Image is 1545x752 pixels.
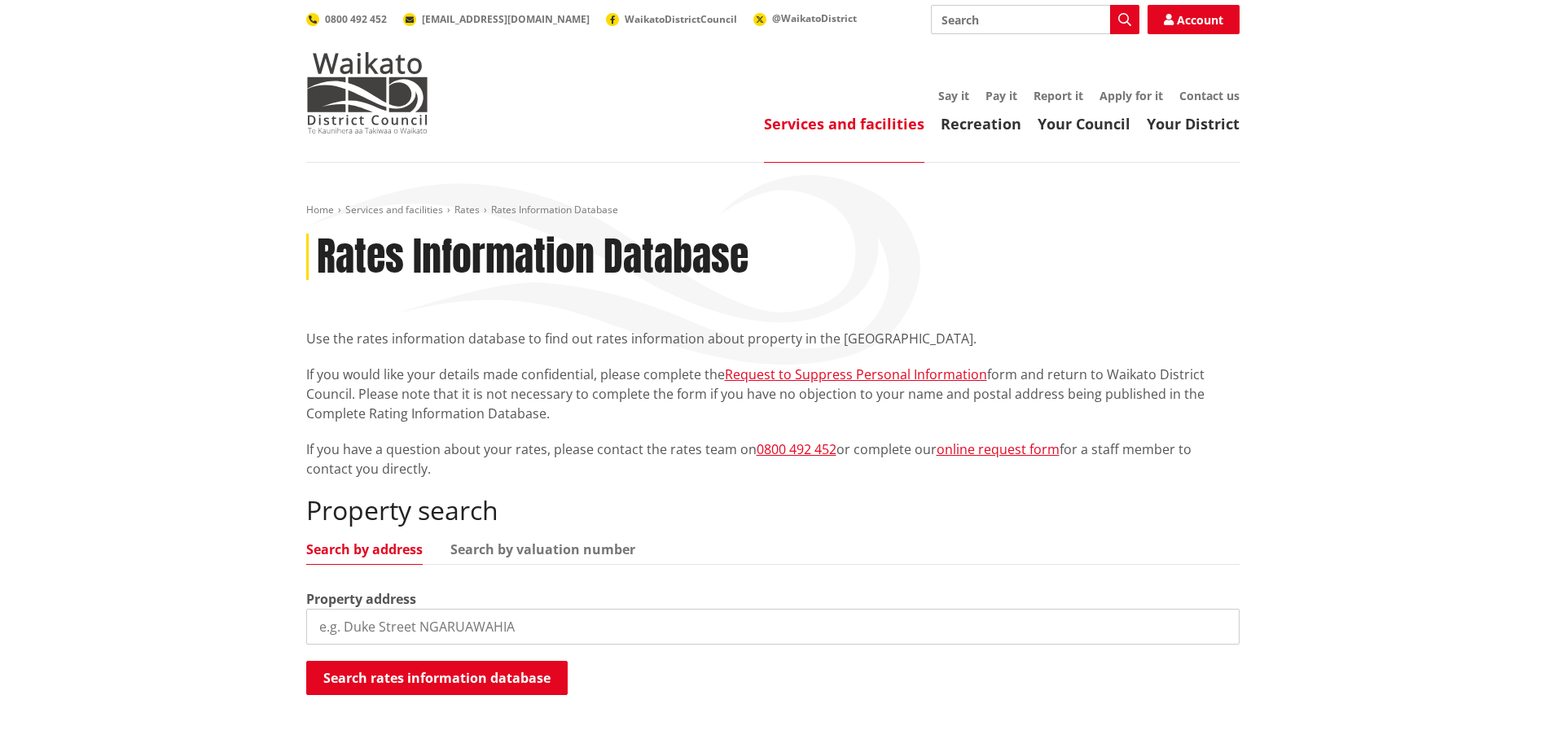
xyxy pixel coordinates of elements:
a: WaikatoDistrictCouncil [606,12,737,26]
span: Rates Information Database [491,203,618,216]
a: Contact us [1179,88,1240,103]
nav: breadcrumb [306,203,1240,217]
a: [EMAIL_ADDRESS][DOMAIN_NAME] [403,12,590,26]
a: Search by valuation number [450,543,635,556]
a: online request form [937,440,1060,458]
a: Search by address [306,543,423,556]
a: Report it [1034,88,1083,103]
a: 0800 492 452 [757,440,836,458]
p: If you would like your details made confidential, please complete the form and return to Waikato ... [306,365,1240,423]
button: Search rates information database [306,661,568,695]
a: 0800 492 452 [306,12,387,26]
a: Say it [938,88,969,103]
a: Home [306,203,334,216]
input: e.g. Duke Street NGARUAWAHIA [306,609,1240,645]
a: Services and facilities [764,114,924,133]
h2: Property search [306,495,1240,526]
label: Property address [306,589,416,609]
a: Account [1148,5,1240,34]
span: WaikatoDistrictCouncil [625,12,737,26]
span: @WaikatoDistrict [772,11,857,25]
a: Apply for it [1099,88,1163,103]
span: 0800 492 452 [325,12,387,26]
input: Search input [931,5,1139,34]
h1: Rates Information Database [317,234,748,281]
a: Services and facilities [345,203,443,216]
p: If you have a question about your rates, please contact the rates team on or complete our for a s... [306,439,1240,479]
a: @WaikatoDistrict [753,11,857,25]
a: Recreation [941,114,1021,133]
span: [EMAIL_ADDRESS][DOMAIN_NAME] [422,12,590,26]
a: Your Council [1038,114,1130,133]
a: Your District [1147,114,1240,133]
p: Use the rates information database to find out rates information about property in the [GEOGRAPHI... [306,329,1240,348]
a: Pay it [985,88,1017,103]
a: Rates [454,203,480,216]
a: Request to Suppress Personal Information [725,365,987,383]
img: Waikato District Council - Te Kaunihera aa Takiwaa o Waikato [306,52,428,133]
